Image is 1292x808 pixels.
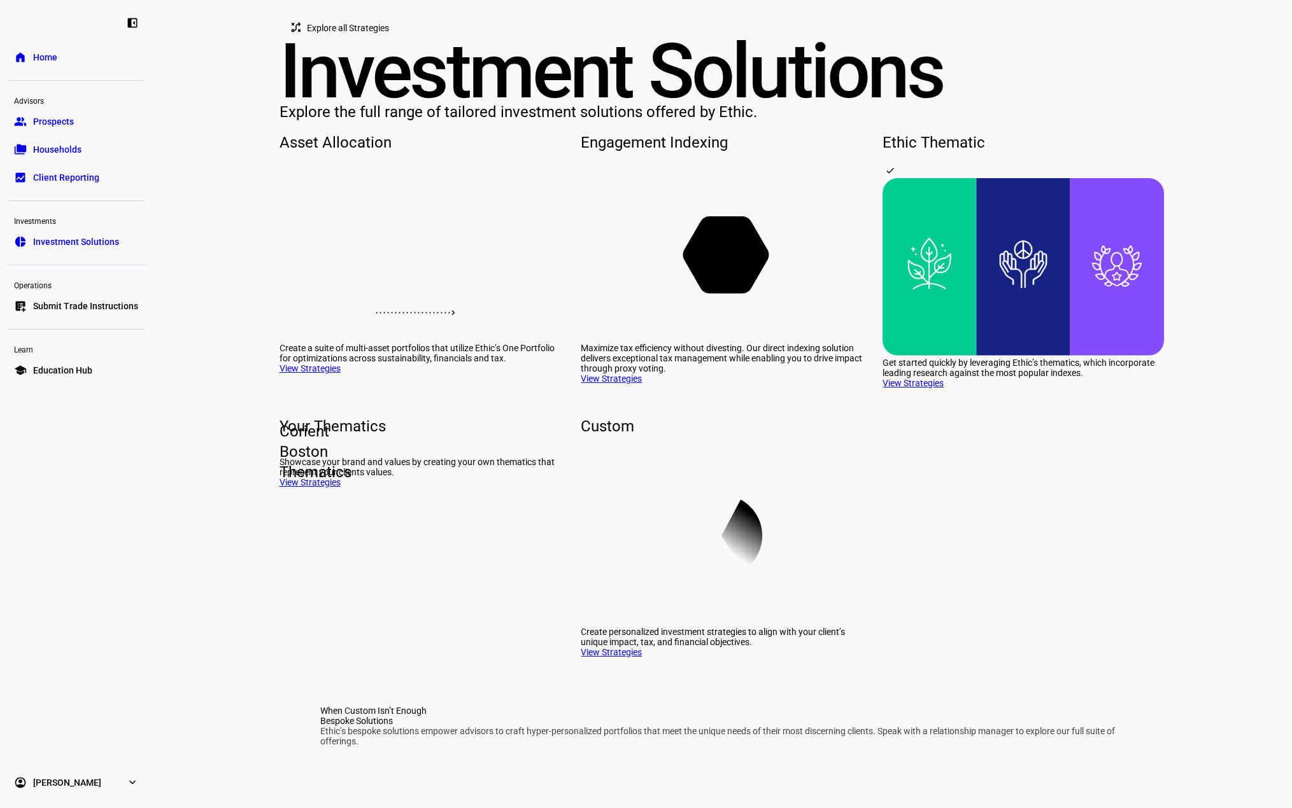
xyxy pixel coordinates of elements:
div: Learn [8,340,145,358]
a: folder_copyHouseholds [8,137,145,162]
a: homeHome [8,45,145,70]
span: [PERSON_NAME] [33,776,101,789]
a: View Strategies [883,378,944,388]
eth-mat-symbol: account_circle [14,776,27,789]
eth-mat-symbol: school [14,364,27,377]
span: Corient Boston Thematics [269,421,290,482]
a: View Strategies [280,477,341,487]
div: Get started quickly by leveraging Ethic’s thematics, which incorporate leading research against t... [883,358,1164,378]
div: Ethic Thematic [883,132,1164,153]
div: Maximize tax efficiency without divesting. Our direct indexing solution delivers exceptional tax ... [581,343,862,373]
eth-mat-symbol: home [14,51,27,64]
span: Explore all Strategies [307,15,389,41]
span: Submit Trade Instructions [33,300,138,312]
eth-mat-symbol: group [14,115,27,128]
a: View Strategies [581,373,642,384]
div: Operations [8,275,145,293]
div: Your Thematics [280,416,561,436]
a: bid_landscapeClient Reporting [8,165,145,190]
div: Ethic’s bespoke solutions empower advisors to craft hyper-personalized portfolios that meet the u... [320,726,1125,746]
button: Explore all Strategies [280,15,404,41]
div: Create a suite of multi-asset portfolios that utilize Ethic’s One Portfolio for optimizations acr... [280,343,561,363]
span: Education Hub [33,364,92,377]
div: Asset Allocation [280,132,561,153]
a: pie_chartInvestment Solutions [8,229,145,254]
eth-mat-symbol: folder_copy [14,143,27,156]
span: Home [33,51,57,64]
div: Showcase your brand and values by creating your own thematics that represent your clients values. [280,457,561,477]
a: View Strategies [581,647,642,657]
mat-icon: check [885,165,895,176]
div: Investment Solutions [280,41,1166,102]
div: Explore the full range of tailored investment solutions offered by Ethic. [280,102,1166,122]
span: Investment Solutions [33,235,119,248]
eth-mat-symbol: pie_chart [14,235,27,248]
a: groupProspects [8,109,145,134]
span: Prospects [33,115,74,128]
div: Advisors [8,91,145,109]
eth-mat-symbol: expand_more [126,776,139,789]
div: When Custom Isn’t Enough [320,706,1125,716]
div: Investments [8,211,145,229]
mat-icon: tactic [290,21,302,34]
div: Custom [581,416,862,436]
div: Bespoke Solutions [320,716,1125,726]
div: Engagement Indexing [581,132,862,153]
eth-mat-symbol: list_alt_add [14,300,27,312]
eth-mat-symbol: left_panel_close [126,17,139,29]
span: Client Reporting [33,171,99,184]
eth-mat-symbol: bid_landscape [14,171,27,184]
span: Households [33,143,82,156]
a: View Strategies [280,363,341,373]
div: Create personalized investment strategies to align with your client’s unique impact, tax, and fin... [581,627,862,647]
